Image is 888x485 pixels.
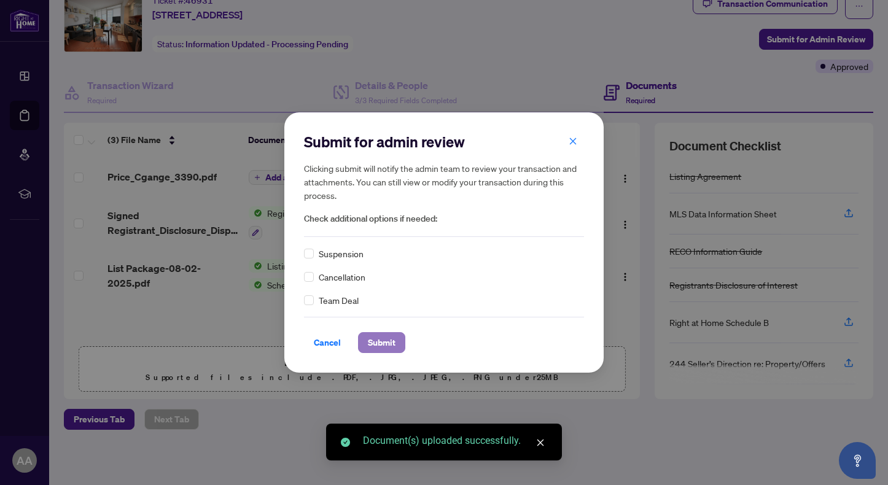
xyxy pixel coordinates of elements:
a: Close [534,436,547,449]
span: close [569,137,577,145]
div: Document(s) uploaded successfully. [363,433,547,448]
span: Submit [368,333,395,352]
button: Open asap [839,442,876,479]
span: close [536,438,545,447]
span: Cancellation [319,270,365,284]
h5: Clicking submit will notify the admin team to review your transaction and attachments. You can st... [304,161,584,202]
span: Suspension [319,247,364,260]
button: Submit [358,332,405,353]
span: check-circle [341,438,350,447]
span: Check additional options if needed: [304,212,584,226]
button: Cancel [304,332,351,353]
span: Team Deal [319,293,359,307]
h2: Submit for admin review [304,132,584,152]
span: Cancel [314,333,341,352]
